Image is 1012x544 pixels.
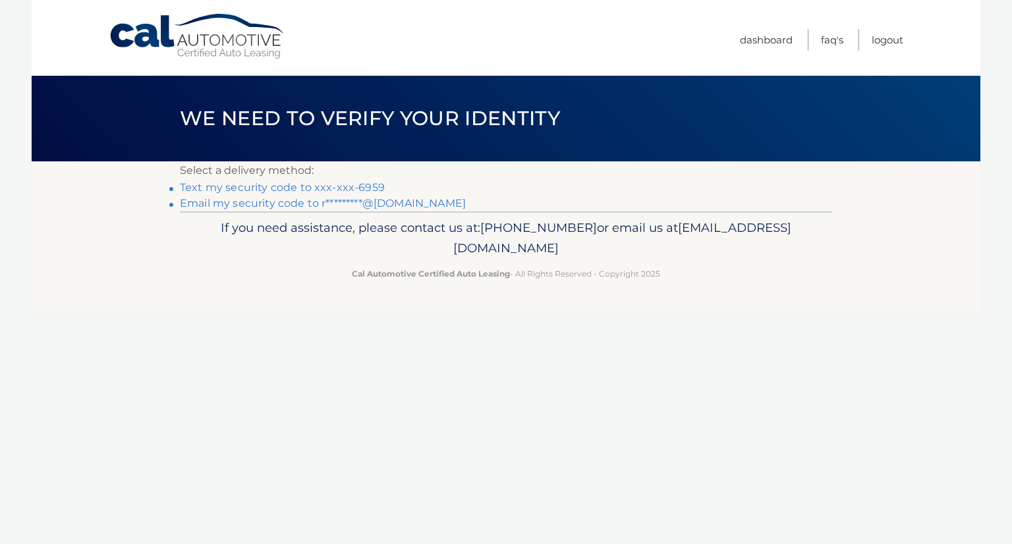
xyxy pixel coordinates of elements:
[872,29,903,51] a: Logout
[180,161,832,180] p: Select a delivery method:
[188,217,824,259] p: If you need assistance, please contact us at: or email us at
[740,29,793,51] a: Dashboard
[480,220,597,235] span: [PHONE_NUMBER]
[180,181,385,194] a: Text my security code to xxx-xxx-6959
[188,267,824,281] p: - All Rights Reserved - Copyright 2025
[180,197,466,209] a: Email my security code to r*********@[DOMAIN_NAME]
[352,269,510,279] strong: Cal Automotive Certified Auto Leasing
[109,13,287,60] a: Cal Automotive
[180,106,560,130] span: We need to verify your identity
[821,29,843,51] a: FAQ's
